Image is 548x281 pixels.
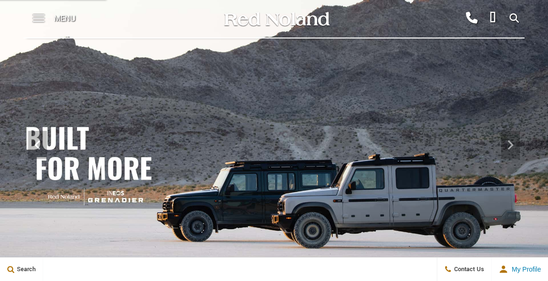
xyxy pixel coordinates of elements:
[15,265,36,273] span: Search
[492,258,548,281] button: Open user profile menu
[501,131,520,159] div: Next
[28,131,47,159] div: Previous
[508,266,541,273] span: My Profile
[452,265,484,273] span: Contact Us
[222,11,330,27] img: Red Noland Auto Group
